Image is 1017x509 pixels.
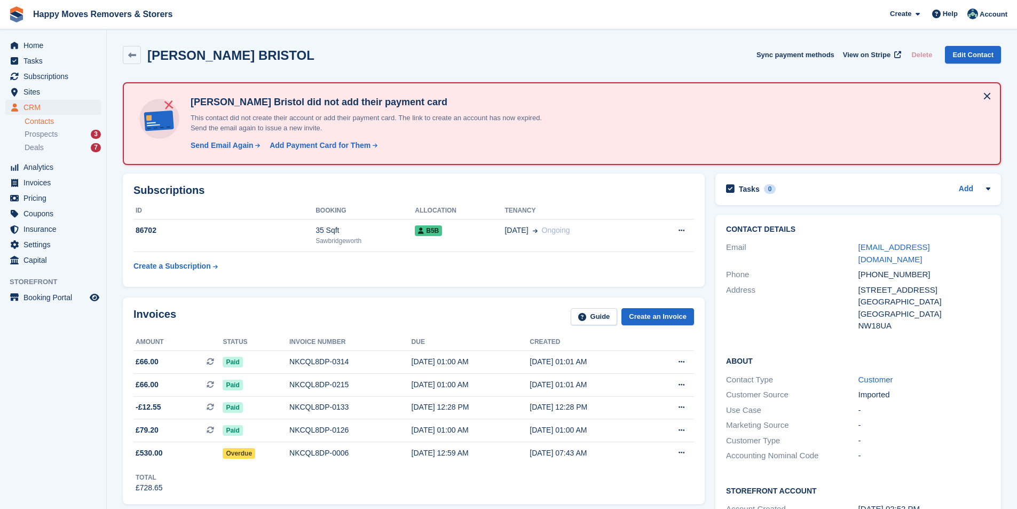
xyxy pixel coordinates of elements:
[23,191,88,206] span: Pricing
[5,222,101,237] a: menu
[726,404,858,417] div: Use Case
[412,448,530,459] div: [DATE] 12:59 AM
[25,142,101,153] a: Deals 7
[412,425,530,436] div: [DATE] 01:00 AM
[25,129,58,139] span: Prospects
[412,379,530,390] div: [DATE] 01:00 AM
[739,184,760,194] h2: Tasks
[289,379,412,390] div: NKCQL8DP-0215
[29,5,177,23] a: Happy Moves Removers & Storers
[726,389,858,401] div: Customer Source
[726,450,858,462] div: Accounting Nominal Code
[726,225,990,234] h2: Contact Details
[23,100,88,115] span: CRM
[289,356,412,367] div: NKCQL8DP-0314
[91,143,101,152] div: 7
[959,183,973,195] a: Add
[980,9,1007,20] span: Account
[10,277,106,287] span: Storefront
[5,160,101,175] a: menu
[5,253,101,268] a: menu
[530,402,648,413] div: [DATE] 12:28 PM
[858,308,990,320] div: [GEOGRAPHIC_DATA]
[843,50,890,60] span: View on Stripe
[23,69,88,84] span: Subscriptions
[726,269,858,281] div: Phone
[415,225,442,236] span: B5B
[136,473,163,482] div: Total
[858,375,893,384] a: Customer
[23,175,88,190] span: Invoices
[5,290,101,305] a: menu
[858,269,990,281] div: [PHONE_NUMBER]
[967,9,978,19] img: Admin
[223,380,242,390] span: Paid
[23,53,88,68] span: Tasks
[412,334,530,351] th: Due
[91,130,101,139] div: 3
[504,202,645,220] th: Tenancy
[542,226,570,234] span: Ongoing
[943,9,958,19] span: Help
[316,236,415,246] div: Sawbridgeworth
[88,291,101,304] a: Preview store
[5,100,101,115] a: menu
[571,308,618,326] a: Guide
[858,435,990,447] div: -
[412,356,530,367] div: [DATE] 01:00 AM
[133,308,176,326] h2: Invoices
[530,356,648,367] div: [DATE] 01:01 AM
[223,334,289,351] th: Status
[858,389,990,401] div: Imported
[858,450,990,462] div: -
[223,425,242,436] span: Paid
[5,69,101,84] a: menu
[726,241,858,265] div: Email
[621,308,694,326] a: Create an Invoice
[316,202,415,220] th: Booking
[289,425,412,436] div: NKCQL8DP-0126
[316,225,415,236] div: 35 Sqft
[133,225,316,236] div: 86702
[858,404,990,417] div: -
[764,184,776,194] div: 0
[530,448,648,459] div: [DATE] 07:43 AM
[23,84,88,99] span: Sites
[530,425,648,436] div: [DATE] 01:00 AM
[890,9,911,19] span: Create
[289,402,412,413] div: NKCQL8DP-0133
[726,419,858,432] div: Marketing Source
[858,296,990,308] div: [GEOGRAPHIC_DATA]
[726,374,858,386] div: Contact Type
[191,140,254,151] div: Send Email Again
[270,140,370,151] div: Add Payment Card for Them
[858,284,990,296] div: [STREET_ADDRESS]
[133,202,316,220] th: ID
[839,46,903,64] a: View on Stripe
[23,237,88,252] span: Settings
[223,448,255,459] span: Overdue
[5,53,101,68] a: menu
[136,425,159,436] span: £79.20
[5,206,101,221] a: menu
[726,284,858,332] div: Address
[136,379,159,390] span: £66.00
[133,261,211,272] div: Create a Subscription
[136,482,163,494] div: £728.65
[186,96,560,108] h4: [PERSON_NAME] Bristol did not add their payment card
[223,357,242,367] span: Paid
[726,485,990,496] h2: Storefront Account
[530,379,648,390] div: [DATE] 01:01 AM
[504,225,528,236] span: [DATE]
[136,448,163,459] span: £530.00
[289,448,412,459] div: NKCQL8DP-0006
[133,334,223,351] th: Amount
[25,143,44,153] span: Deals
[23,253,88,268] span: Capital
[133,184,694,197] h2: Subscriptions
[530,334,648,351] th: Created
[907,46,936,64] button: Delete
[25,116,101,127] a: Contacts
[858,242,930,264] a: [EMAIL_ADDRESS][DOMAIN_NAME]
[5,84,101,99] a: menu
